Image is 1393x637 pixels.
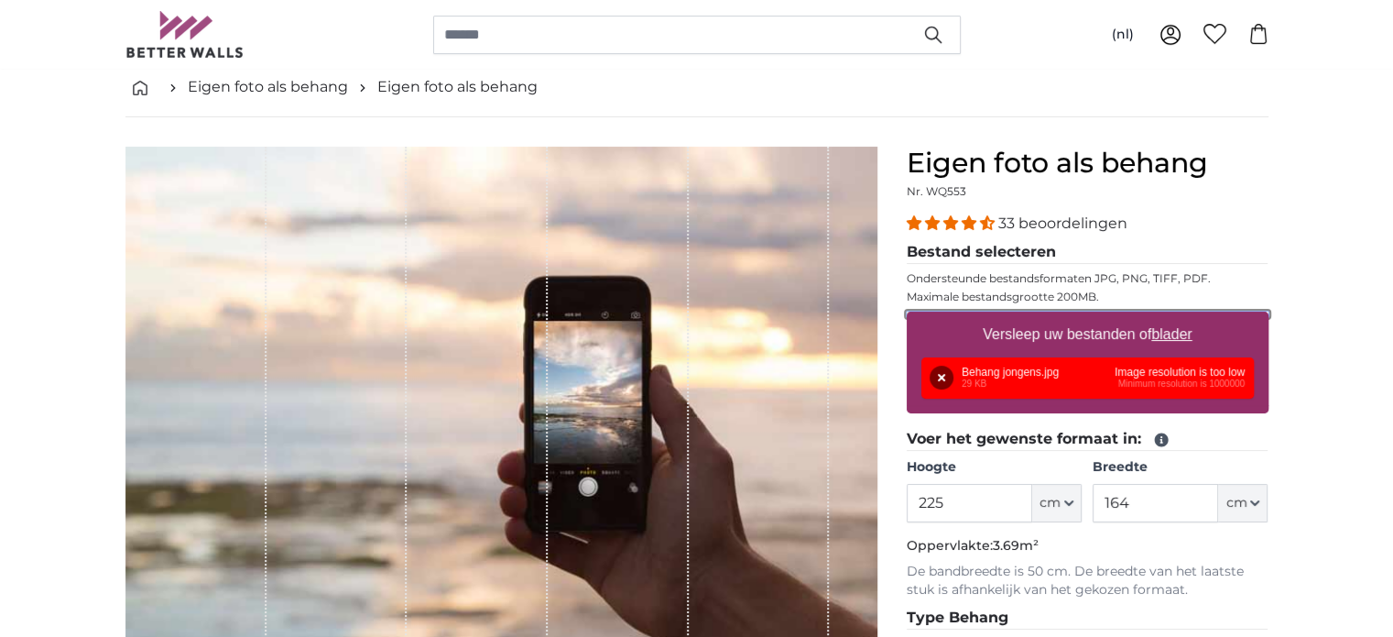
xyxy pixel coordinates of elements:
[907,607,1268,630] legend: Type Behang
[993,537,1039,554] span: 3.69m²
[907,563,1268,599] p: De bandbreedte is 50 cm. De breedte van het laatste stuk is afhankelijk van het gekozen formaat.
[998,214,1127,232] span: 33 beoordelingen
[377,76,538,98] a: Eigen foto als behang
[907,458,1082,477] label: Hoogte
[907,147,1268,180] h1: Eigen foto als behang
[1032,484,1082,522] button: cm
[975,316,1200,353] label: Versleep uw bestanden of
[125,58,1268,117] nav: breadcrumbs
[907,214,998,232] span: 4.33 stars
[907,271,1268,286] p: Ondersteunde bestandsformaten JPG, PNG, TIFF, PDF.
[1093,458,1268,477] label: Breedte
[1218,484,1268,522] button: cm
[188,76,348,98] a: Eigen foto als behang
[907,428,1268,451] legend: Voer het gewenste formaat in:
[125,11,245,58] img: Betterwalls
[1097,18,1148,51] button: (nl)
[1225,494,1246,512] span: cm
[907,537,1268,555] p: Oppervlakte:
[1151,326,1192,342] u: blader
[907,241,1268,264] legend: Bestand selecteren
[1039,494,1061,512] span: cm
[907,290,1268,304] p: Maximale bestandsgrootte 200MB.
[907,184,966,198] span: Nr. WQ553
